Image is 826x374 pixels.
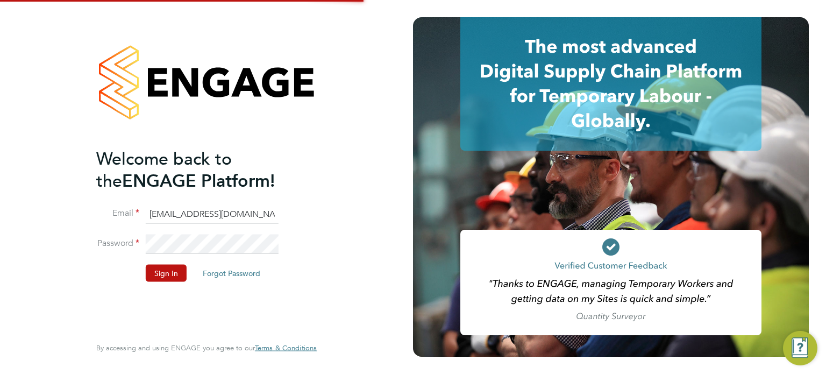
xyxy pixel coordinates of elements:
input: Enter your work email... [146,204,279,224]
label: Email [96,208,139,219]
button: Sign In [146,264,187,281]
h2: ENGAGE Platform! [96,147,306,192]
button: Engage Resource Center [783,331,817,365]
button: Forgot Password [194,264,269,281]
label: Password [96,238,139,249]
span: Welcome back to the [96,148,232,191]
a: Terms & Conditions [255,344,317,352]
span: By accessing and using ENGAGE you agree to our [96,343,317,352]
